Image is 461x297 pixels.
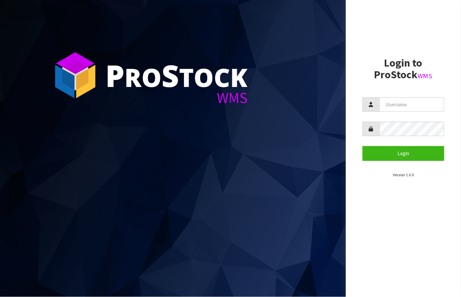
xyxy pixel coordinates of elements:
[105,55,124,96] span: P
[105,90,248,105] div: WMS
[162,55,179,96] span: S
[393,172,414,177] small: Version 1.0.0
[418,72,433,80] small: WMS
[379,97,445,112] input: Username
[363,57,445,81] h2: Login to ProStock
[50,50,100,100] img: ProStock Cube
[363,146,445,161] button: Login
[105,60,248,90] div: ro tock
